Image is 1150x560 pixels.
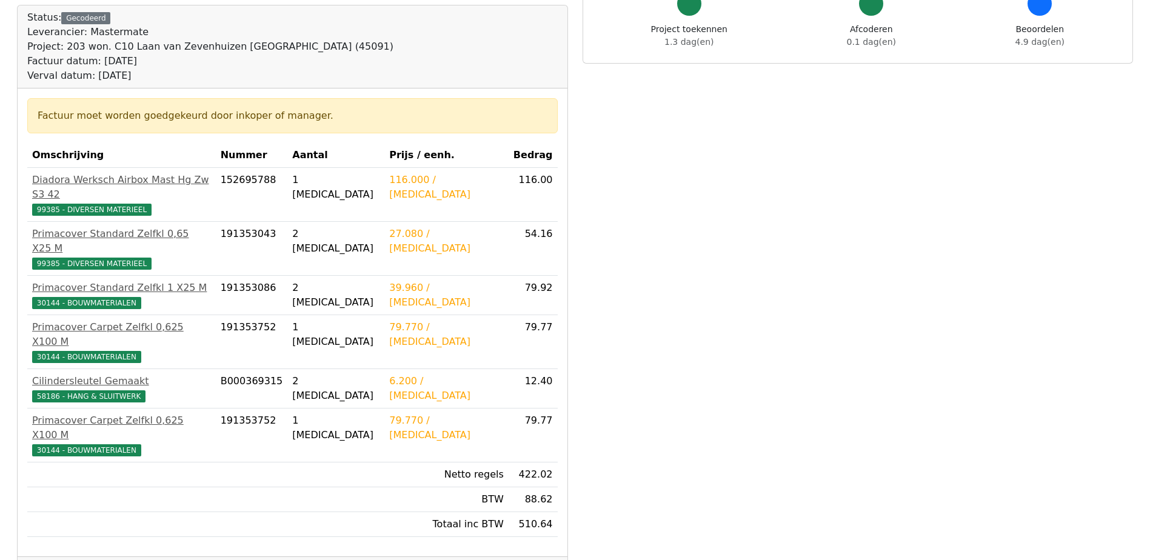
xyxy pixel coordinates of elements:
[32,320,211,349] div: Primacover Carpet Zelfkl 0,625 X100 M
[27,143,216,168] th: Omschrijving
[384,462,509,487] td: Netto regels
[32,351,141,363] span: 30144 - BOUWMATERIALEN
[847,37,896,47] span: 0.1 dag(en)
[32,227,211,256] div: Primacover Standard Zelfkl 0,65 X25 M
[509,168,558,222] td: 116.00
[32,227,211,270] a: Primacover Standard Zelfkl 0,65 X25 M99385 - DIVERSEN MATERIEEL
[27,54,393,68] div: Factuur datum: [DATE]
[509,369,558,408] td: 12.40
[32,374,211,403] a: Cilindersleutel Gemaakt58186 - HANG & SLUITWERK
[509,462,558,487] td: 422.02
[32,173,211,216] a: Diadora Werksch Airbox Mast Hg Zw S3 4299385 - DIVERSEN MATERIEEL
[509,408,558,462] td: 79.77
[509,315,558,369] td: 79.77
[292,320,379,349] div: 1 [MEDICAL_DATA]
[389,320,504,349] div: 79.770 / [MEDICAL_DATA]
[38,108,547,123] div: Factuur moet worden goedgekeurd door inkoper of manager.
[384,143,509,168] th: Prijs / eenh.
[32,258,152,270] span: 99385 - DIVERSEN MATERIEEL
[389,227,504,256] div: 27.080 / [MEDICAL_DATA]
[292,281,379,310] div: 2 [MEDICAL_DATA]
[389,281,504,310] div: 39.960 / [MEDICAL_DATA]
[389,173,504,202] div: 116.000 / [MEDICAL_DATA]
[509,512,558,537] td: 510.64
[292,374,379,403] div: 2 [MEDICAL_DATA]
[216,276,288,315] td: 191353086
[216,408,288,462] td: 191353752
[216,369,288,408] td: B000369315
[27,10,393,83] div: Status:
[27,39,393,54] div: Project: 203 won. C10 Laan van Zevenhuizen [GEOGRAPHIC_DATA] (45091)
[27,68,393,83] div: Verval datum: [DATE]
[32,320,211,364] a: Primacover Carpet Zelfkl 0,625 X100 M30144 - BOUWMATERIALEN
[509,222,558,276] td: 54.16
[292,173,379,202] div: 1 [MEDICAL_DATA]
[1015,37,1065,47] span: 4.9 dag(en)
[847,23,896,48] div: Afcoderen
[32,413,211,442] div: Primacover Carpet Zelfkl 0,625 X100 M
[32,297,141,309] span: 30144 - BOUWMATERIALEN
[216,222,288,276] td: 191353043
[32,281,211,295] div: Primacover Standard Zelfkl 1 X25 M
[27,25,393,39] div: Leverancier: Mastermate
[32,204,152,216] span: 99385 - DIVERSEN MATERIEEL
[384,512,509,537] td: Totaal inc BTW
[384,487,509,512] td: BTW
[389,374,504,403] div: 6.200 / [MEDICAL_DATA]
[216,143,288,168] th: Nummer
[32,374,211,388] div: Cilindersleutel Gemaakt
[32,281,211,310] a: Primacover Standard Zelfkl 1 X25 M30144 - BOUWMATERIALEN
[32,390,145,402] span: 58186 - HANG & SLUITWERK
[1015,23,1065,48] div: Beoordelen
[32,413,211,457] a: Primacover Carpet Zelfkl 0,625 X100 M30144 - BOUWMATERIALEN
[509,487,558,512] td: 88.62
[32,444,141,456] span: 30144 - BOUWMATERIALEN
[651,23,727,48] div: Project toekennen
[389,413,504,442] div: 79.770 / [MEDICAL_DATA]
[216,315,288,369] td: 191353752
[292,227,379,256] div: 2 [MEDICAL_DATA]
[509,276,558,315] td: 79.92
[61,12,110,24] div: Gecodeerd
[664,37,714,47] span: 1.3 dag(en)
[509,143,558,168] th: Bedrag
[32,173,211,202] div: Diadora Werksch Airbox Mast Hg Zw S3 42
[287,143,384,168] th: Aantal
[216,168,288,222] td: 152695788
[292,413,379,442] div: 1 [MEDICAL_DATA]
